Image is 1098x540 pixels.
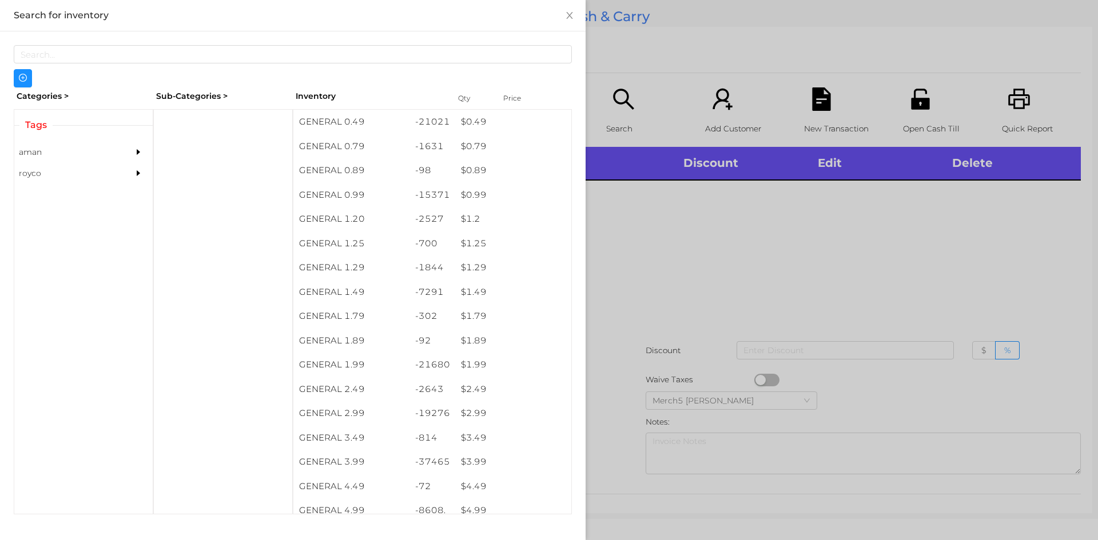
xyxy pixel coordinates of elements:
[409,498,456,535] div: -8608.5
[293,183,409,207] div: GENERAL 0.99
[134,169,142,177] i: icon: caret-right
[455,474,571,499] div: $ 4.49
[293,474,409,499] div: GENERAL 4.49
[409,426,456,450] div: -814
[19,118,53,132] span: Tags
[293,426,409,450] div: GENERAL 3.49
[455,426,571,450] div: $ 3.49
[293,280,409,305] div: GENERAL 1.49
[134,148,142,156] i: icon: caret-right
[293,110,409,134] div: GENERAL 0.49
[455,377,571,402] div: $ 2.49
[153,87,293,105] div: Sub-Categories >
[409,377,456,402] div: -2643
[293,329,409,353] div: GENERAL 1.89
[409,255,456,280] div: -1844
[409,183,456,207] div: -15371
[14,87,153,105] div: Categories >
[409,231,456,256] div: -700
[293,304,409,329] div: GENERAL 1.79
[455,304,571,329] div: $ 1.79
[14,69,32,87] button: icon: plus-circle
[14,45,572,63] input: Search...
[455,401,571,426] div: $ 2.99
[455,110,571,134] div: $ 0.49
[14,163,118,184] div: royco
[293,377,409,402] div: GENERAL 2.49
[296,90,444,102] div: Inventory
[409,450,456,474] div: -37465
[455,329,571,353] div: $ 1.89
[409,329,456,353] div: -92
[455,183,571,207] div: $ 0.99
[500,90,546,106] div: Price
[293,401,409,426] div: GENERAL 2.99
[455,134,571,159] div: $ 0.79
[455,498,571,523] div: $ 4.99
[409,401,456,426] div: -19276
[409,304,456,329] div: -302
[455,90,490,106] div: Qty
[455,353,571,377] div: $ 1.99
[409,110,456,134] div: -21021
[293,255,409,280] div: GENERAL 1.29
[409,207,456,231] div: -2527
[455,207,571,231] div: $ 1.2
[293,231,409,256] div: GENERAL 1.25
[293,158,409,183] div: GENERAL 0.89
[409,134,456,159] div: -1631
[565,11,574,20] i: icon: close
[455,158,571,183] div: $ 0.89
[14,142,118,163] div: aman
[409,158,456,183] div: -98
[455,255,571,280] div: $ 1.29
[409,280,456,305] div: -7291
[293,498,409,523] div: GENERAL 4.99
[455,231,571,256] div: $ 1.25
[455,450,571,474] div: $ 3.99
[455,280,571,305] div: $ 1.49
[293,450,409,474] div: GENERAL 3.99
[293,353,409,377] div: GENERAL 1.99
[409,353,456,377] div: -21680
[409,474,456,499] div: -72
[14,9,572,22] div: Search for inventory
[293,207,409,231] div: GENERAL 1.20
[293,134,409,159] div: GENERAL 0.79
